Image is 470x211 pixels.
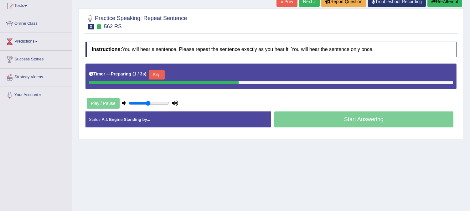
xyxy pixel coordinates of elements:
div: Status: [85,111,271,127]
b: ) [145,71,147,76]
a: Strategy Videos [0,69,72,84]
h2: Practice Speaking: Repeat Sentence [85,14,187,29]
a: Your Account [0,86,72,102]
small: Exam occurring question [96,24,102,30]
h4: You will hear a sentence. Please repeat the sentence exactly as you hear it. You will hear the se... [85,42,457,57]
b: Instructions: [92,47,122,52]
b: 1 / 3s [134,71,145,76]
small: 562 RS [104,23,122,29]
b: Preparing [111,71,131,76]
a: Success Stories [0,51,72,66]
span: 3 [88,24,94,29]
h5: Timer — [89,72,146,76]
a: Online Class [0,15,72,31]
button: Skip [149,70,164,80]
strong: A.I. Engine Standing by... [101,117,150,122]
b: ( [132,71,134,76]
a: Predictions [0,33,72,49]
